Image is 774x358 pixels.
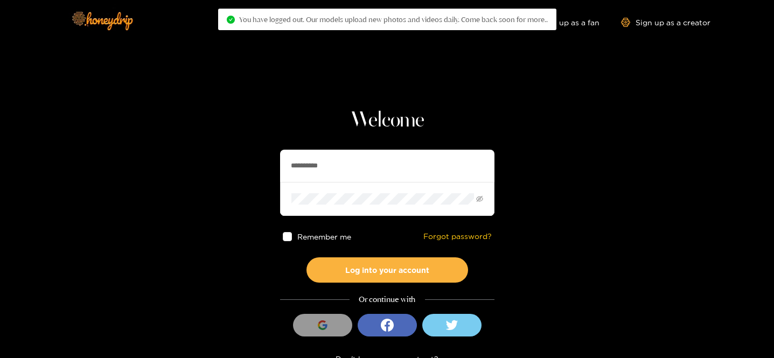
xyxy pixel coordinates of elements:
[227,16,235,24] span: check-circle
[621,18,710,27] a: Sign up as a creator
[239,15,548,24] span: You have logged out. Our models upload new photos and videos daily. Come back soon for more..
[306,257,468,283] button: Log into your account
[476,195,483,202] span: eye-invisible
[526,18,599,27] a: Sign up as a fan
[280,108,494,134] h1: Welcome
[297,233,351,241] span: Remember me
[280,293,494,306] div: Or continue with
[423,232,492,241] a: Forgot password?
